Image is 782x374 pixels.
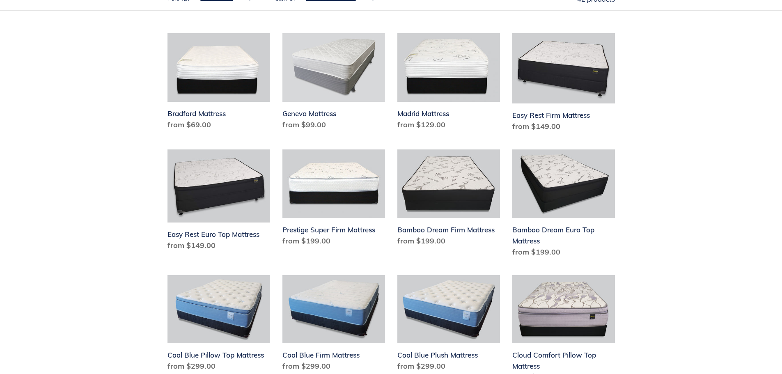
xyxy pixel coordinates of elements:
[282,149,385,250] a: Prestige Super Firm Mattress
[397,149,500,250] a: Bamboo Dream Firm Mattress
[167,149,270,254] a: Easy Rest Euro Top Mattress
[512,33,615,135] a: Easy Rest Firm Mattress
[167,33,270,133] a: Bradford Mattress
[397,33,500,133] a: Madrid Mattress
[282,33,385,133] a: Geneva Mattress
[512,149,615,261] a: Bamboo Dream Euro Top Mattress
